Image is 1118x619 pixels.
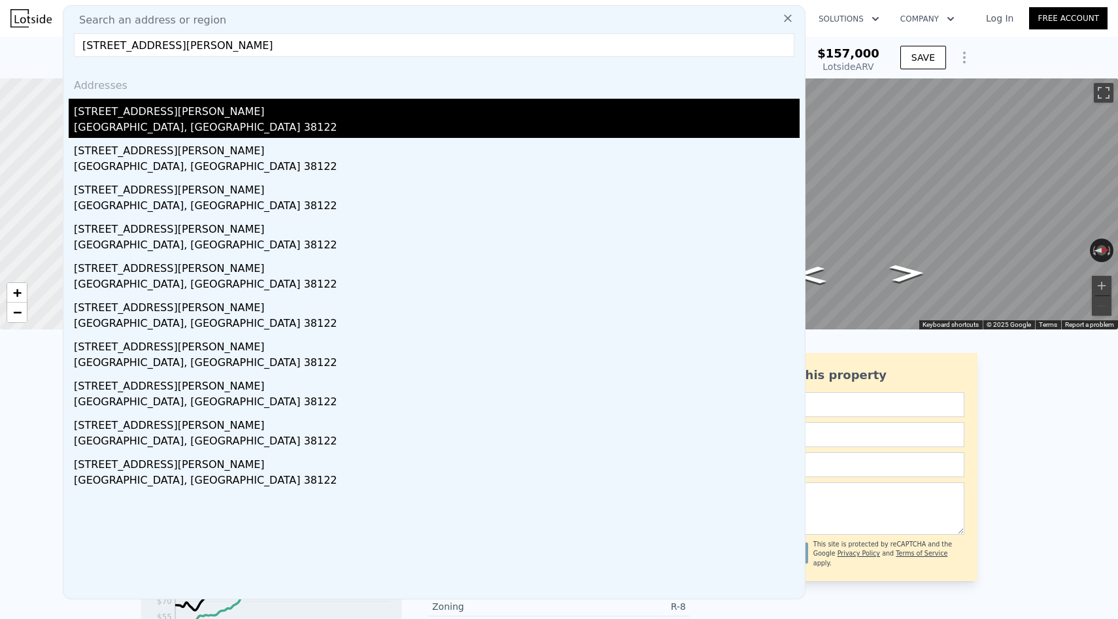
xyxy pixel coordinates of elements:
[559,600,686,613] div: R-8
[74,373,800,394] div: [STREET_ADDRESS][PERSON_NAME]
[74,433,800,452] div: [GEOGRAPHIC_DATA], [GEOGRAPHIC_DATA] 38122
[74,237,800,256] div: [GEOGRAPHIC_DATA], [GEOGRAPHIC_DATA] 38122
[1039,321,1057,328] a: Terms (opens in new tab)
[896,550,947,557] a: Terms of Service
[923,320,979,329] button: Keyboard shortcuts
[817,46,879,60] span: $157,000
[74,394,800,412] div: [GEOGRAPHIC_DATA], [GEOGRAPHIC_DATA] 38122
[13,284,22,301] span: +
[432,600,559,613] div: Zoning
[13,304,22,320] span: −
[970,12,1029,25] a: Log In
[987,321,1031,328] span: © 2025 Google
[598,78,1118,329] div: Map
[729,452,964,477] input: Phone
[74,216,800,237] div: [STREET_ADDRESS][PERSON_NAME]
[875,260,940,286] path: Go North, Kerwin Dr
[74,120,800,138] div: [GEOGRAPHIC_DATA], [GEOGRAPHIC_DATA] 38122
[729,366,964,384] div: Ask about this property
[74,452,800,473] div: [STREET_ADDRESS][PERSON_NAME]
[74,276,800,295] div: [GEOGRAPHIC_DATA], [GEOGRAPHIC_DATA] 38122
[1107,239,1114,262] button: Rotate clockwise
[74,295,800,316] div: [STREET_ADDRESS][PERSON_NAME]
[808,7,890,31] button: Solutions
[813,540,964,568] div: This site is protected by reCAPTCHA and the Google and apply.
[951,44,977,71] button: Show Options
[7,303,27,322] a: Zoom out
[74,138,800,159] div: [STREET_ADDRESS][PERSON_NAME]
[1092,296,1111,316] button: Zoom out
[1065,321,1114,328] a: Report a problem
[74,198,800,216] div: [GEOGRAPHIC_DATA], [GEOGRAPHIC_DATA] 38122
[1092,276,1111,295] button: Zoom in
[74,316,800,334] div: [GEOGRAPHIC_DATA], [GEOGRAPHIC_DATA] 38122
[1090,244,1114,256] button: Reset the view
[10,9,52,27] img: Lotside
[1090,239,1097,262] button: Rotate counterclockwise
[1029,7,1108,29] a: Free Account
[729,422,964,447] input: Email
[74,177,800,198] div: [STREET_ADDRESS][PERSON_NAME]
[900,46,946,69] button: SAVE
[729,392,964,417] input: Name
[778,262,840,288] path: Go South, Kerwin Dr
[598,78,1118,329] div: Street View
[69,12,226,28] span: Search an address or region
[817,60,879,73] div: Lotside ARV
[74,412,800,433] div: [STREET_ADDRESS][PERSON_NAME]
[74,334,800,355] div: [STREET_ADDRESS][PERSON_NAME]
[74,256,800,276] div: [STREET_ADDRESS][PERSON_NAME]
[1094,83,1113,103] button: Toggle fullscreen view
[838,550,880,557] a: Privacy Policy
[890,7,965,31] button: Company
[157,597,172,606] tspan: $70
[74,355,800,373] div: [GEOGRAPHIC_DATA], [GEOGRAPHIC_DATA] 38122
[74,159,800,177] div: [GEOGRAPHIC_DATA], [GEOGRAPHIC_DATA] 38122
[7,283,27,303] a: Zoom in
[69,67,800,99] div: Addresses
[74,473,800,491] div: [GEOGRAPHIC_DATA], [GEOGRAPHIC_DATA] 38122
[74,99,800,120] div: [STREET_ADDRESS][PERSON_NAME]
[74,33,794,57] input: Enter an address, city, region, neighborhood or zip code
